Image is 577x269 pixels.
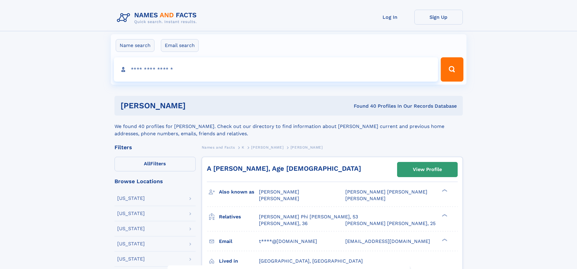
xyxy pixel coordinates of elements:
[242,143,244,151] a: K
[440,238,448,242] div: ❯
[117,211,145,216] div: [US_STATE]
[242,145,244,150] span: K
[251,145,284,150] span: [PERSON_NAME]
[219,212,259,222] h3: Relatives
[259,258,363,264] span: [GEOGRAPHIC_DATA], [GEOGRAPHIC_DATA]
[114,179,196,184] div: Browse Locations
[441,57,463,82] button: Search Button
[345,220,436,227] a: [PERSON_NAME] [PERSON_NAME], 25
[117,241,145,246] div: [US_STATE]
[259,189,299,195] span: [PERSON_NAME]
[114,116,463,137] div: We found 40 profiles for [PERSON_NAME]. Check out our directory to find information about [PERSON...
[114,10,202,26] img: Logo Names and Facts
[290,145,323,150] span: [PERSON_NAME]
[345,196,386,201] span: [PERSON_NAME]
[259,196,299,201] span: [PERSON_NAME]
[413,163,442,177] div: View Profile
[117,257,145,261] div: [US_STATE]
[207,165,361,172] a: A [PERSON_NAME], Age [DEMOGRAPHIC_DATA]
[345,238,430,244] span: [EMAIL_ADDRESS][DOMAIN_NAME]
[440,213,448,217] div: ❯
[397,162,457,177] a: View Profile
[219,187,259,197] h3: Also known as
[414,10,463,25] a: Sign Up
[259,214,358,220] a: [PERSON_NAME] Phi [PERSON_NAME], 53
[144,161,150,166] span: All
[117,196,145,201] div: [US_STATE]
[219,256,259,266] h3: Lived in
[366,10,414,25] a: Log In
[345,189,427,195] span: [PERSON_NAME] [PERSON_NAME]
[116,39,154,52] label: Name search
[259,220,308,227] a: [PERSON_NAME], 36
[114,57,438,82] input: search input
[121,102,270,109] h1: [PERSON_NAME]
[114,157,196,171] label: Filters
[251,143,284,151] a: [PERSON_NAME]
[219,236,259,247] h3: Email
[270,103,457,109] div: Found 40 Profiles In Our Records Database
[117,226,145,231] div: [US_STATE]
[440,189,448,193] div: ❯
[161,39,199,52] label: Email search
[114,145,196,150] div: Filters
[202,143,235,151] a: Names and Facts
